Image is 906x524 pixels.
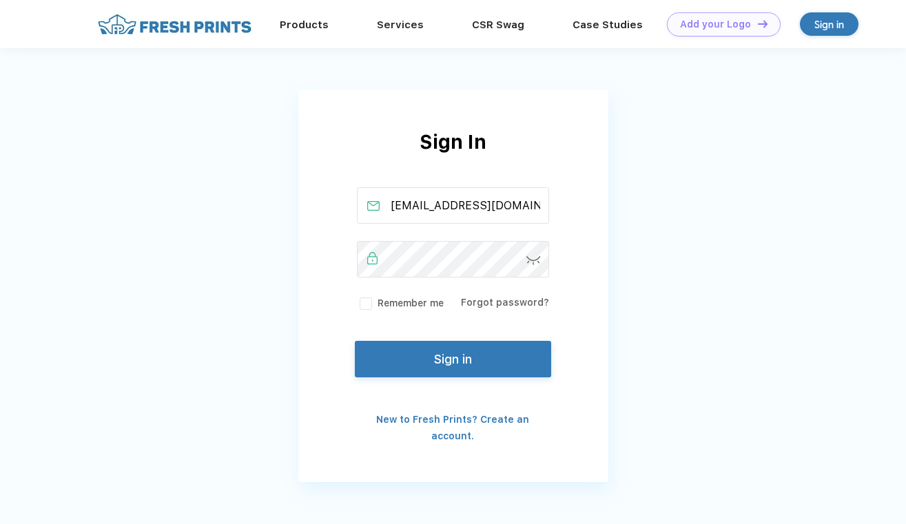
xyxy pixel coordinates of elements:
a: Services [377,19,424,31]
div: Sign In [298,127,608,187]
a: Products [280,19,329,31]
img: email_active.svg [367,201,380,211]
a: New to Fresh Prints? Create an account. [376,414,529,441]
input: Email [357,187,549,224]
button: Sign in [355,341,550,377]
label: Remember me [357,296,444,311]
img: fo%20logo%202.webp [94,12,256,36]
img: password-icon.svg [526,256,541,265]
a: Sign in [800,12,858,36]
a: Forgot password? [461,297,549,308]
img: DT [758,20,768,28]
a: CSR Swag [472,19,524,31]
div: Sign in [814,17,844,32]
img: password_active.svg [367,252,378,264]
div: Add your Logo [680,19,751,30]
